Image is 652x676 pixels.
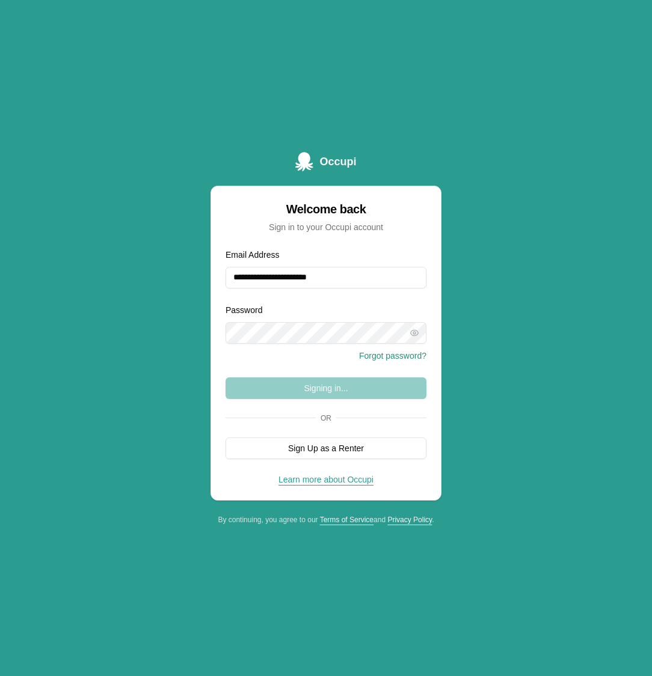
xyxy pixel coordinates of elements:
[226,201,426,218] div: Welcome back
[278,475,374,484] a: Learn more about Occupi
[226,221,426,233] div: Sign in to your Occupi account
[319,153,356,170] span: Occupi
[359,350,426,362] button: Forgot password?
[226,250,279,260] label: Email Address
[226,305,262,315] label: Password
[226,437,426,459] button: Sign Up as a Renter
[316,413,336,423] span: Or
[211,515,441,525] div: By continuing, you agree to our and .
[295,152,356,171] a: Occupi
[320,516,374,524] a: Terms of Service
[387,516,432,524] a: Privacy Policy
